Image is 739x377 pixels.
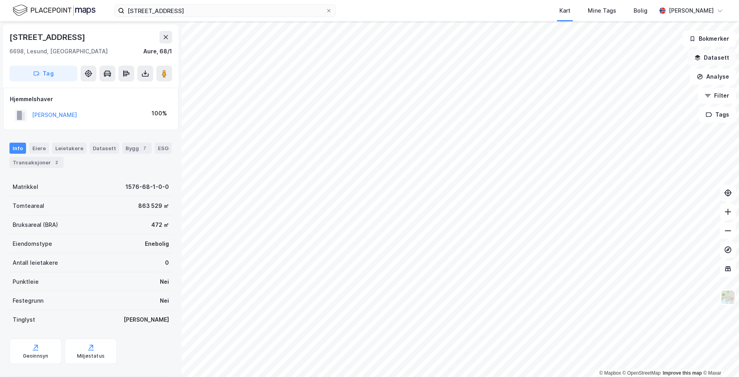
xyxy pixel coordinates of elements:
div: 472 ㎡ [151,220,169,230]
div: Antall leietakere [13,258,58,268]
div: Enebolig [145,239,169,249]
div: ESG [155,143,172,154]
div: 1576-68-1-0-0 [126,182,169,192]
a: OpenStreetMap [623,370,661,376]
div: Kart [559,6,570,15]
div: 2 [53,158,60,166]
div: Bolig [634,6,647,15]
img: logo.f888ab2527a4732fd821a326f86c7f29.svg [13,4,96,17]
button: Bokmerker [683,31,736,47]
div: Tomteareal [13,201,44,211]
div: Info [9,143,26,154]
div: Leietakere [52,143,86,154]
a: Improve this map [663,370,702,376]
div: Nei [160,277,169,287]
div: Punktleie [13,277,39,287]
div: [PERSON_NAME] [124,315,169,324]
div: Aure, 68/1 [143,47,172,56]
div: Festegrunn [13,296,43,305]
div: 100% [152,109,167,118]
button: Tags [699,107,736,123]
div: Datasett [90,143,119,154]
div: Nei [160,296,169,305]
div: [PERSON_NAME] [669,6,714,15]
div: Eiendomstype [13,239,52,249]
div: 7 [141,144,148,152]
div: Geoinnsyn [23,353,49,359]
div: Mine Tags [588,6,616,15]
div: Hjemmelshaver [10,94,172,104]
div: 6698, Lesund, [GEOGRAPHIC_DATA] [9,47,108,56]
button: Datasett [688,50,736,66]
input: Søk på adresse, matrikkel, gårdeiere, leietakere eller personer [124,5,326,17]
div: Transaksjoner [9,157,64,168]
div: [STREET_ADDRESS] [9,31,87,43]
div: Tinglyst [13,315,35,324]
button: Filter [698,88,736,104]
a: Mapbox [599,370,621,376]
div: 863 529 ㎡ [138,201,169,211]
div: Eiere [29,143,49,154]
div: Bruksareal (BRA) [13,220,58,230]
div: Bygg [122,143,152,154]
div: 0 [165,258,169,268]
img: Z [720,290,735,305]
div: Miljøstatus [77,353,105,359]
button: Analyse [690,69,736,85]
button: Tag [9,66,77,81]
iframe: Chat Widget [700,339,739,377]
div: Matrikkel [13,182,38,192]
